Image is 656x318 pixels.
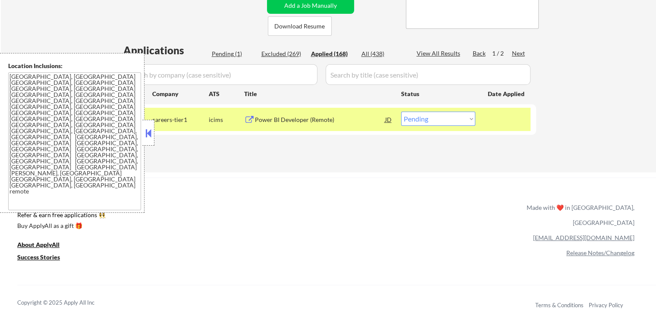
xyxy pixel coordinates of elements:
[123,64,317,85] input: Search by company (case sensitive)
[361,50,405,58] div: All (438)
[244,90,393,98] div: Title
[268,16,332,36] button: Download Resume
[17,253,72,263] a: Success Stories
[123,45,209,56] div: Applications
[488,90,526,98] div: Date Applied
[566,249,634,256] a: Release Notes/Changelog
[152,115,209,124] div: careers-tier1
[523,200,634,230] div: Made with ❤️ in [GEOGRAPHIC_DATA], [GEOGRAPHIC_DATA]
[401,86,475,101] div: Status
[384,112,393,127] div: JD
[17,241,60,248] u: About ApplyAll
[255,115,385,124] div: Power BI Developer (Remote)
[212,50,255,58] div: Pending (1)
[589,302,623,309] a: Privacy Policy
[8,62,141,70] div: Location Inclusions:
[17,299,116,307] div: Copyright © 2025 Apply All Inc
[417,49,463,58] div: View All Results
[152,90,209,98] div: Company
[473,49,487,58] div: Back
[209,115,244,124] div: icims
[17,212,346,221] a: Refer & earn free applications 👯‍♀️
[533,234,634,241] a: [EMAIL_ADDRESS][DOMAIN_NAME]
[17,223,104,229] div: Buy ApplyAll as a gift 🎁
[492,49,512,58] div: 1 / 2
[535,302,584,309] a: Terms & Conditions
[17,221,104,232] a: Buy ApplyAll as a gift 🎁
[17,240,72,251] a: About ApplyAll
[261,50,304,58] div: Excluded (269)
[209,90,244,98] div: ATS
[512,49,526,58] div: Next
[311,50,354,58] div: Applied (168)
[326,64,530,85] input: Search by title (case sensitive)
[17,253,60,261] u: Success Stories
